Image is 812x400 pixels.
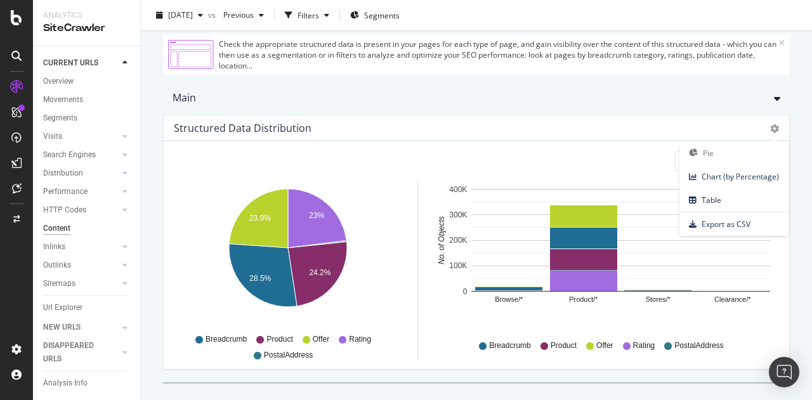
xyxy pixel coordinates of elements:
[43,93,83,106] div: Movements
[449,210,467,219] text: 300K
[43,203,86,217] div: HTTP Codes
[43,130,62,143] div: Visits
[43,377,88,390] div: Analysis Info
[43,259,119,272] a: Outlinks
[714,295,751,303] text: Clearance/*
[349,334,371,345] span: Rating
[280,5,334,25] button: Filters
[679,216,789,233] span: Export as CSV
[769,357,799,387] div: Open Intercom Messenger
[449,262,467,271] text: 100K
[596,340,613,351] span: Offer
[43,185,88,198] div: Performance
[266,334,292,345] span: Product
[43,112,77,125] div: Segments
[43,21,130,35] div: SiteCrawler
[208,10,218,20] span: vs
[463,287,468,296] text: 0
[646,295,671,303] text: Stores/*
[345,5,405,25] button: Segments
[43,301,82,314] div: Url Explorer
[43,93,131,106] a: Movements
[433,181,770,328] svg: A chart.
[174,122,311,134] div: Structured Data Distribution
[43,339,107,366] div: DISAPPEARED URLS
[633,340,655,351] span: Rating
[449,185,467,194] text: 400K
[43,56,119,70] a: CURRENT URLS
[679,168,789,185] span: Chart (by Percentage)
[674,340,723,351] span: PostalAddress
[551,340,577,351] span: Product
[489,340,530,351] span: Breadcrumb
[43,277,119,290] a: Sitemaps
[264,350,313,361] span: PostalAddress
[249,274,271,283] text: 28.5%
[177,181,399,328] svg: A chart.
[309,268,331,277] text: 24.2%
[43,321,119,334] a: NEW URLS
[43,222,70,235] div: Content
[249,214,271,223] text: 23.9%
[43,148,119,162] a: Search Engines
[219,39,779,71] div: Check the appropriate structured data is present in your pages for each type of page, and gain vi...
[43,75,74,88] div: Overview
[495,295,523,303] text: Browse/*
[43,377,131,390] a: Analysis Info
[43,185,119,198] a: Performance
[43,167,119,180] a: Distribution
[43,277,75,290] div: Sitemaps
[679,141,789,236] ul: gear
[309,211,324,220] text: 23%
[168,39,214,70] img: Structured Data
[168,10,193,20] span: 2025 Sep. 10th
[43,112,131,125] a: Segments
[675,151,779,171] button: By: pagetype Level 1
[43,203,119,217] a: HTTP Codes
[43,240,65,254] div: Inlinks
[151,5,208,25] button: [DATE]
[679,191,789,209] span: Table
[437,216,446,264] text: No. of Objects
[218,5,269,25] button: Previous
[43,167,83,180] div: Distribution
[43,321,81,334] div: NEW URLS
[218,10,254,20] span: Previous
[449,236,467,245] text: 200K
[43,148,96,162] div: Search Engines
[43,301,131,314] a: Url Explorer
[43,130,119,143] a: Visits
[43,75,131,88] a: Overview
[173,91,196,105] div: Main
[313,334,329,345] span: Offer
[43,240,119,254] a: Inlinks
[43,222,131,235] a: Content
[206,334,247,345] span: Breadcrumb
[679,145,789,162] span: Pie
[43,339,119,366] a: DISAPPEARED URLS
[770,124,779,133] div: gear
[43,56,98,70] div: CURRENT URLS
[364,10,400,20] span: Segments
[298,10,319,20] div: Filters
[43,259,71,272] div: Outlinks
[569,295,598,303] text: Product/*
[43,10,130,21] div: Analytics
